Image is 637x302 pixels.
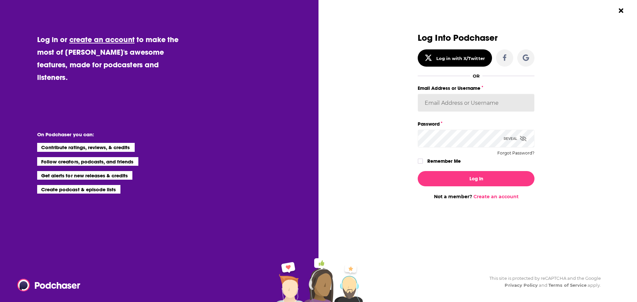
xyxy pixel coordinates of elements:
[418,171,534,186] button: Log In
[17,279,76,291] a: Podchaser - Follow, Share and Rate Podcasts
[427,157,461,165] label: Remember Me
[418,94,534,112] input: Email Address or Username
[484,275,601,289] div: This site is protected by reCAPTCHA and the Google and apply.
[615,4,627,17] button: Close Button
[473,73,480,79] div: OR
[418,84,534,92] label: Email Address or Username
[504,130,527,148] div: Reveal
[37,185,120,194] li: Create podcast & episode lists
[418,49,492,67] button: Log in with X/Twitter
[505,282,538,288] a: Privacy Policy
[69,35,135,44] a: create an account
[548,282,587,288] a: Terms of Service
[37,171,132,180] li: Get alerts for new releases & credits
[418,120,534,128] label: Password
[473,194,519,200] a: Create an account
[37,143,135,151] li: Contribute ratings, reviews, & credits
[497,151,534,155] button: Forgot Password?
[418,194,534,200] div: Not a member?
[37,157,138,166] li: Follow creators, podcasts, and friends
[418,33,534,43] h3: Log Into Podchaser
[436,56,485,61] div: Log in with X/Twitter
[37,131,170,138] li: On Podchaser you can:
[17,279,81,291] img: Podchaser - Follow, Share and Rate Podcasts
